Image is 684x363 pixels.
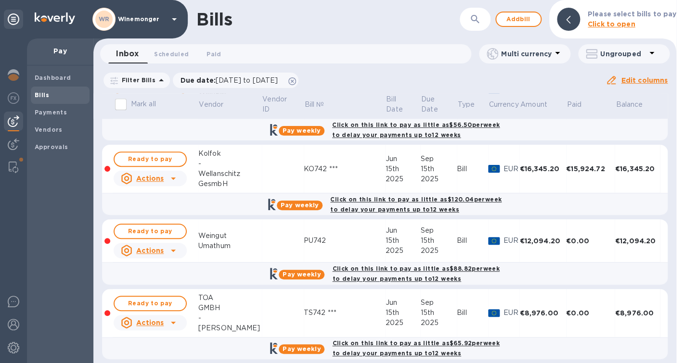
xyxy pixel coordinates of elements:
p: Pay [35,46,86,56]
button: Addbill [495,12,542,27]
div: - [198,159,262,169]
span: Add bill [504,13,533,25]
div: €12,094.20 [519,236,566,246]
span: [DATE] to [DATE] [216,76,278,84]
div: 2025 [385,318,420,328]
b: Approvals [35,143,68,150]
button: Ready to pay [114,151,187,167]
div: Due date:[DATE] to [DATE] [173,73,299,88]
p: Ungrouped [600,49,646,59]
p: EUR [503,308,519,318]
p: Paid [567,100,582,110]
b: Please select bills to pay [588,10,676,18]
div: TOA [198,293,262,303]
div: 15th [420,236,457,246]
p: Currency [489,100,518,110]
b: Vendors [35,126,63,133]
div: 15th [385,164,420,174]
span: Ready to pay [122,153,178,165]
b: Pay weekly [283,271,321,278]
p: Vendor [199,100,223,110]
span: Bill Date [386,94,419,114]
div: Jun [385,298,420,308]
b: Pay weekly [281,201,319,209]
div: 2025 [420,318,457,328]
span: Type [458,100,488,110]
p: Due Date [421,94,443,114]
p: EUR [503,164,519,174]
p: Vendor ID [262,94,290,114]
b: Click on this link to pay as little as $88.82 per week to delay your payments up to 12 weeks [332,265,499,282]
div: Bill [457,308,488,318]
p: Balance [616,100,643,110]
div: €0.00 [566,236,615,246]
span: Due Date [421,94,456,114]
u: Edit columns [621,76,668,84]
div: Umathum [198,241,262,251]
div: Bill [457,164,488,174]
div: Weingut [198,231,262,241]
div: PU742 [304,236,386,246]
div: €8,976.00 [519,308,566,318]
b: Payments [35,109,67,116]
div: €12,094.20 [615,236,660,246]
div: 2025 [420,174,457,184]
div: [PERSON_NAME] [198,323,262,333]
div: 15th [385,308,420,318]
p: Type [458,100,475,110]
div: €0.00 [566,308,615,318]
div: Sep [420,298,457,308]
p: Filter Bills [118,76,155,84]
p: Mark all [131,99,156,109]
h1: Bills [196,9,232,29]
div: 15th [385,236,420,246]
span: Ready to pay [122,225,178,237]
b: Bills [35,91,49,99]
div: Unpin categories [4,10,23,29]
span: Vendor ID [262,94,303,114]
span: Vendor [199,100,236,110]
b: Click to open [588,20,635,28]
b: Click on this link to pay as little as $120.04 per week to delay your payments up to 12 weeks [330,196,502,213]
p: Bill Date [386,94,407,114]
div: Jun [385,225,420,236]
span: Paid [567,100,594,110]
u: Actions [136,319,164,326]
p: Amount [520,100,547,110]
div: €16,345.20 [519,164,566,174]
img: Logo [35,13,75,24]
b: Pay weekly [283,345,321,352]
button: Ready to pay [114,224,187,239]
p: Bill № [304,100,324,110]
button: Ready to pay [114,296,187,311]
p: Winemonger [118,16,166,23]
div: Wellanschitz [198,169,262,179]
p: Due date : [181,75,283,85]
u: Actions [136,175,164,182]
span: Paid [206,49,221,59]
span: Balance [616,100,655,110]
div: 15th [420,308,457,318]
b: Pay weekly [283,127,321,134]
div: €8,976.00 [615,308,660,318]
p: Multi currency [501,49,552,59]
b: Click on this link to pay as little as $65.92 per week to delay your payments up to 12 weeks [332,339,499,357]
b: WR [99,15,110,23]
span: Ready to pay [122,298,178,309]
div: - [198,313,262,323]
div: Jun [385,154,420,164]
div: €15,924.72 [566,164,615,174]
div: 2025 [420,246,457,256]
div: Bill [457,236,488,246]
span: Bill № [304,100,336,110]
div: GMBH [198,303,262,313]
span: Amount [520,100,560,110]
u: Actions [136,247,164,254]
div: €16,345.20 [615,164,660,174]
div: GesmbH [198,179,262,189]
span: Inbox [116,47,139,61]
div: Kolfok [198,149,262,159]
p: EUR [503,236,519,246]
div: 2025 [385,246,420,256]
